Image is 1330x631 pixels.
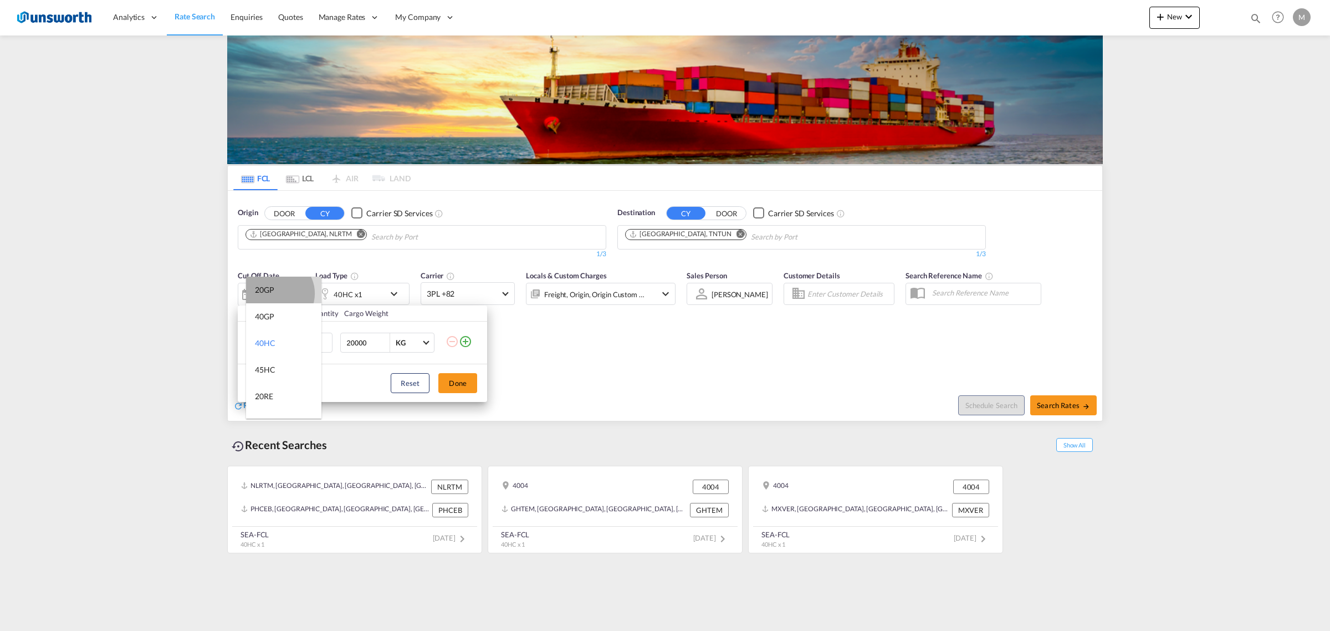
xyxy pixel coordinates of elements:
[255,391,273,402] div: 20RE
[255,418,273,429] div: 40RE
[255,284,274,296] div: 20GP
[255,338,275,349] div: 40HC
[255,311,274,322] div: 40GP
[255,364,275,375] div: 45HC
